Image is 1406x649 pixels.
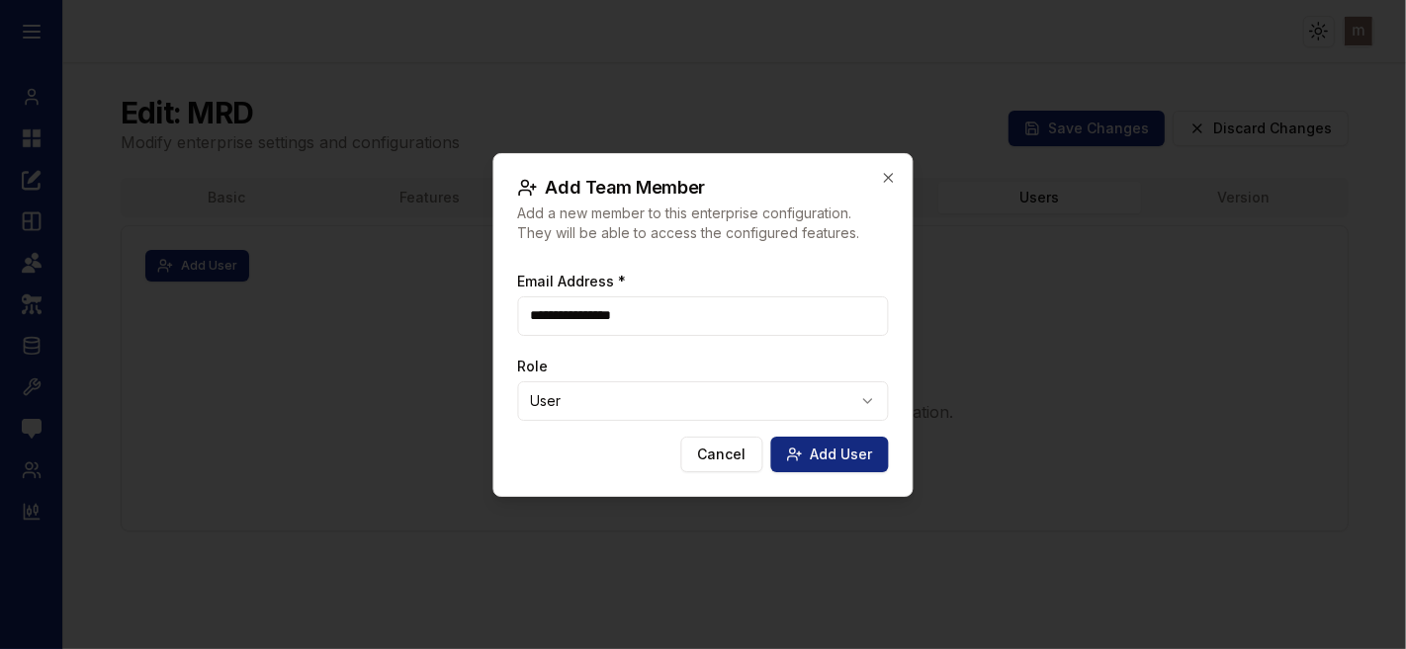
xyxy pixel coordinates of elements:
label: Role [518,360,889,373]
label: Email Address * [518,275,889,288]
button: Cancel [681,437,763,472]
span: Add Team Member [546,179,705,197]
button: Add User [771,437,889,472]
p: Add a new member to this enterprise configuration. They will be able to access the configured fea... [518,203,889,243]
